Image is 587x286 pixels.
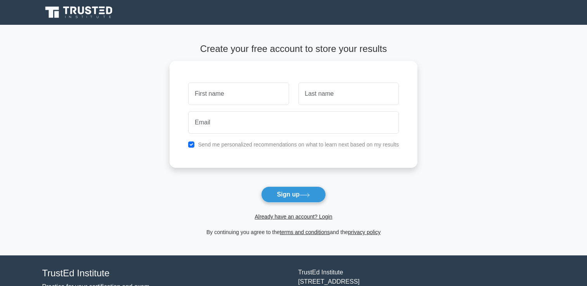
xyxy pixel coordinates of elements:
h4: Create your free account to store your results [170,43,417,55]
input: Last name [298,83,399,105]
label: Send me personalized recommendations on what to learn next based on my results [198,141,399,148]
h4: TrustEd Institute [42,268,289,279]
a: terms and conditions [280,229,330,235]
a: Already have an account? Login [255,214,332,220]
a: privacy policy [348,229,381,235]
div: By continuing you agree to the and the [165,227,422,237]
input: First name [188,83,289,105]
input: Email [188,111,399,134]
button: Sign up [261,186,326,203]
